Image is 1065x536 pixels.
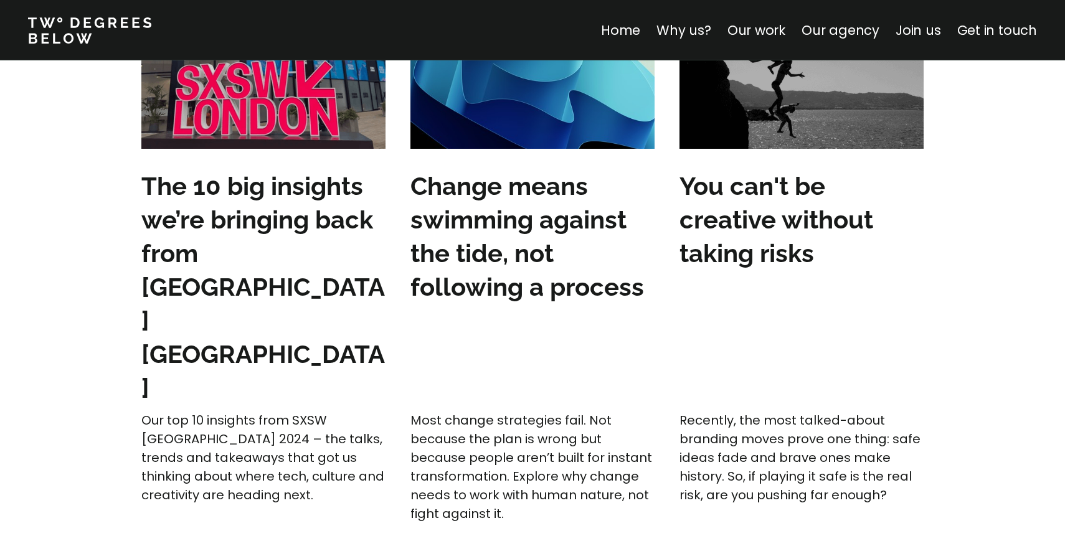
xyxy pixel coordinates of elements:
a: The 10 big insights we’re bringing back from [GEOGRAPHIC_DATA] [GEOGRAPHIC_DATA] [141,24,386,405]
h3: Change means swimming against the tide, not following a process [410,169,655,304]
a: You can't be creative without taking risks [679,24,924,270]
a: Most change strategies fail. Not because the plan is wrong but because people aren’t built for in... [410,411,655,523]
a: Our work [727,21,785,39]
a: Home [601,21,640,39]
h3: You can't be creative without taking risks [679,169,924,270]
a: Change means swimming against the tide, not following a process [410,24,655,304]
a: Join us [896,21,941,39]
h3: The 10 big insights we’re bringing back from [GEOGRAPHIC_DATA] [GEOGRAPHIC_DATA] [141,169,386,405]
a: Recently, the most talked-about branding moves prove one thing: safe ideas fade and brave ones ma... [679,411,924,504]
a: Our agency [802,21,879,39]
a: Our top 10 insights from SXSW [GEOGRAPHIC_DATA] 2024 – the talks, trends and takeaways that got u... [141,411,386,504]
a: Why us? [656,21,711,39]
a: Get in touch [957,21,1037,39]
